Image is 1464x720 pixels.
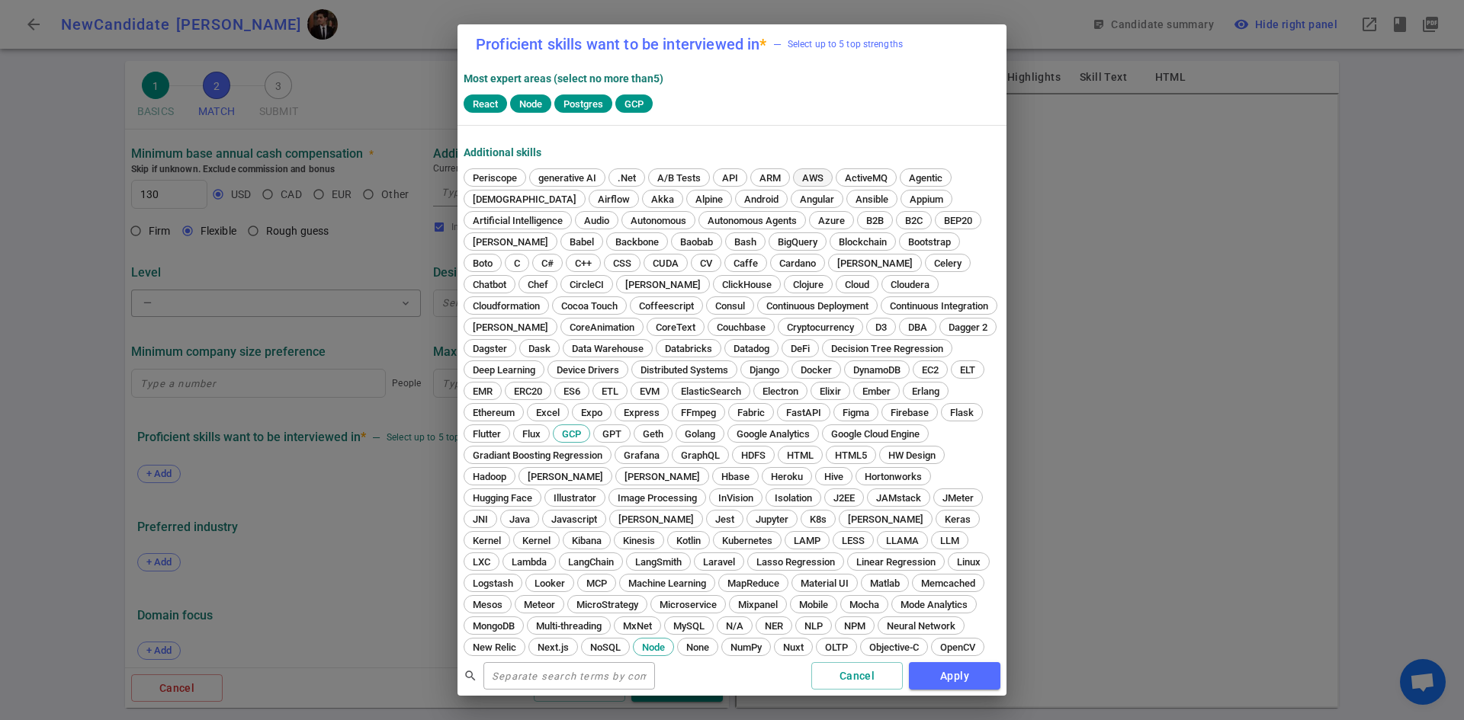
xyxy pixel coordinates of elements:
[564,322,640,333] span: CoreAnimation
[564,236,599,248] span: Babel
[681,642,714,653] span: None
[585,642,626,653] span: NoSQL
[637,642,670,653] span: Node
[556,300,623,312] span: Cocoa Touch
[517,535,556,546] span: Kernel
[832,258,918,269] span: [PERSON_NAME]
[506,556,552,568] span: Lambda
[717,535,778,546] span: Kubernetes
[467,386,498,397] span: EMR
[864,642,924,653] span: Objective-C
[826,428,925,440] span: Google Cloud Engine
[717,172,743,184] span: API
[795,194,840,205] span: Angular
[618,450,665,461] span: Grafana
[467,364,541,376] span: Deep Learning
[676,407,721,418] span: FFmpeg
[778,642,809,653] span: Nuxt
[782,450,819,461] span: HTML
[467,450,608,461] span: Gradiant Boosting Regression
[581,578,612,589] span: MCP
[795,578,854,589] span: Material UI
[618,620,657,632] span: MxNet
[676,450,725,461] span: GraphQL
[774,258,821,269] span: Cardano
[558,386,586,397] span: ES6
[533,172,602,184] span: generative AI
[895,599,973,610] span: Mode Analytics
[731,428,815,440] span: Google Analytics
[467,258,498,269] span: Boto
[710,514,740,525] span: Jest
[851,556,941,568] span: Linear Regression
[840,172,893,184] span: ActiveMQ
[563,556,619,568] span: LangChain
[467,642,522,653] span: New Relic
[751,556,840,568] span: Lasso Regression
[781,407,827,418] span: FastAPI
[909,662,1000,690] button: Apply
[467,428,506,440] span: Flutter
[885,279,935,290] span: Cloudera
[736,450,771,461] span: HDFS
[531,620,607,632] span: Multi-threading
[833,236,892,248] span: Blockchain
[782,322,859,333] span: Cryptocurrency
[728,258,763,269] span: Caffe
[772,236,823,248] span: BigQuery
[551,364,624,376] span: Device Drivers
[647,258,684,269] span: CUDA
[467,300,545,312] span: Cloudformation
[935,642,981,653] span: OpenCV
[728,343,775,354] span: Datadog
[467,514,493,525] span: JNI
[713,492,759,504] span: InVision
[548,492,602,504] span: Illustrator
[811,662,903,690] button: Cancel
[904,172,948,184] span: Agentic
[750,514,794,525] span: Jupyter
[467,322,554,333] span: [PERSON_NAME]
[721,620,749,632] span: N/A
[635,364,734,376] span: Distributed Systems
[725,642,767,653] span: NumPy
[467,492,538,504] span: Hugging Face
[467,556,496,568] span: LXC
[857,386,896,397] span: Ember
[531,407,565,418] span: Excel
[804,514,832,525] span: K8s
[522,471,608,482] span: [PERSON_NAME]
[671,535,706,546] span: Kotlin
[675,236,718,248] span: Baobab
[788,279,829,290] span: Clojure
[848,364,906,376] span: DynamoDB
[579,215,615,226] span: Audio
[759,620,788,632] span: NER
[695,258,718,269] span: CV
[467,194,582,205] span: [DEMOGRAPHIC_DATA]
[907,386,945,397] span: Erlang
[837,407,875,418] span: Figma
[654,599,722,610] span: Microservice
[711,322,771,333] span: Couchbase
[773,37,903,52] span: Select up to 5 top strengths
[567,343,649,354] span: Data Warehouse
[826,343,949,354] span: Decision Tree Regression
[757,386,804,397] span: Electron
[620,279,706,290] span: [PERSON_NAME]
[710,300,750,312] span: Consul
[467,407,520,418] span: Ethereum
[625,215,692,226] span: Autonomous
[716,471,755,482] span: Hbase
[945,407,979,418] span: Flask
[623,578,711,589] span: Machine Learning
[467,620,520,632] span: MongoDB
[612,172,641,184] span: .Net
[646,194,679,205] span: Akka
[813,215,850,226] span: Azure
[509,258,525,269] span: C
[785,343,815,354] span: DeFi
[943,322,993,333] span: Dagger 2
[650,322,701,333] span: CoreText
[717,279,777,290] span: ClickHouse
